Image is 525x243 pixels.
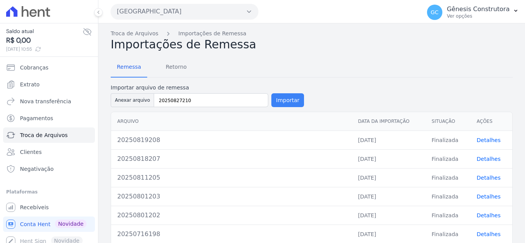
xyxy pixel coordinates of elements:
div: 20250811205 [117,173,346,182]
td: Finalizada [425,206,470,225]
span: Conta Hent [20,220,50,228]
a: Conta Hent Novidade [3,217,95,232]
div: Plataformas [6,187,92,197]
span: Cobranças [20,64,48,71]
th: Ações [470,112,512,131]
input: Selecionar arquivo [156,96,266,105]
a: Remessa [111,58,147,78]
span: Clientes [20,148,42,156]
a: Recebíveis [3,200,95,215]
a: Detalhes [477,156,500,162]
span: Saldo atual [6,27,83,35]
a: Cobranças [3,60,95,75]
span: Retorno [161,59,191,74]
a: Importações de Remessa [178,30,246,38]
td: Finalizada [425,131,470,149]
span: R$ 0,00 [6,35,83,46]
span: [DATE] 10:55 [6,46,83,53]
td: Finalizada [425,149,470,168]
a: Detalhes [477,231,500,237]
a: Retorno [159,58,193,78]
button: Anexar arquivo [111,93,154,107]
span: Negativação [20,165,54,173]
div: 20250801202 [117,211,346,220]
a: Detalhes [477,175,500,181]
a: Troca de Arquivos [111,30,158,38]
button: GC Gênesis Construtora Ver opções [421,2,525,23]
th: Arquivo [111,112,352,131]
td: [DATE] [352,131,425,149]
span: GC [430,10,439,15]
td: Finalizada [425,187,470,206]
div: 20250819208 [117,136,346,145]
td: [DATE] [352,168,425,187]
a: Nova transferência [3,94,95,109]
a: Pagamentos [3,111,95,126]
td: [DATE] [352,187,425,206]
span: Troca de Arquivos [20,131,68,139]
label: Importar arquivo de remessa [111,84,304,92]
td: [DATE] [352,206,425,225]
p: Gênesis Construtora [447,5,510,13]
a: Detalhes [477,137,500,143]
a: Detalhes [477,212,500,218]
span: Remessa [112,59,146,74]
div: 20250801203 [117,192,346,201]
a: Negativação [3,161,95,177]
td: Finalizada [425,168,470,187]
span: Recebíveis [20,203,49,211]
div: 20250716198 [117,230,346,239]
a: Detalhes [477,193,500,200]
span: Nova transferência [20,98,71,105]
a: Troca de Arquivos [3,127,95,143]
span: Extrato [20,81,40,88]
th: Data da Importação [352,112,425,131]
button: [GEOGRAPHIC_DATA] [111,4,258,19]
th: Situação [425,112,470,131]
td: [DATE] [352,149,425,168]
p: Ver opções [447,13,510,19]
div: 20250818207 [117,154,346,164]
a: Extrato [3,77,95,92]
a: Clientes [3,144,95,160]
span: Pagamentos [20,114,53,122]
h2: Importações de Remessa [111,38,513,51]
nav: Breadcrumb [111,30,513,38]
button: Importar [271,93,304,107]
span: Novidade [55,220,86,228]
